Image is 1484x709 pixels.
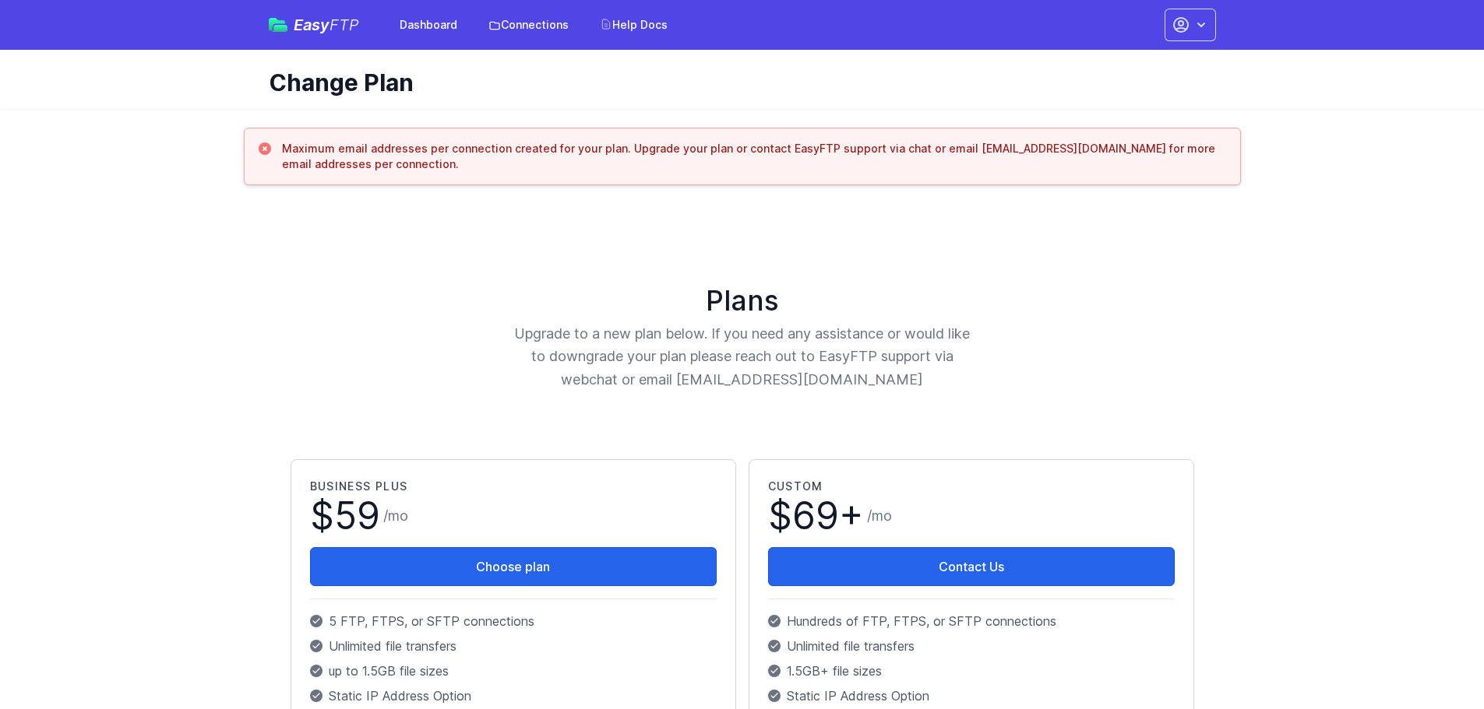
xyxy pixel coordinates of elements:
span: / [867,505,892,527]
h1: Change Plan [269,68,1204,97]
a: Connections [479,11,578,39]
a: Help Docs [590,11,677,39]
p: Unlimited file transfers [768,637,1175,655]
h1: Plans [284,285,1200,316]
h2: Custom [768,479,1175,494]
p: Unlimited file transfers [310,637,717,655]
p: up to 1.5GB file sizes [310,662,717,680]
h3: Maximum email addresses per connection created for your plan. Upgrade your plan or contact EasyFT... [282,141,1228,172]
span: 69+ [792,493,864,539]
span: $ [768,497,864,535]
button: Choose plan [310,547,717,586]
span: mo [872,507,892,524]
span: 59 [334,493,380,539]
p: Static IP Address Option [310,686,717,705]
img: easyftp_logo.png [269,18,287,32]
p: Hundreds of FTP, FTPS, or SFTP connections [768,612,1175,630]
p: Upgrade to a new plan below. If you need any assistance or would like to downgrade your plan plea... [513,322,971,391]
p: 1.5GB+ file sizes [768,662,1175,680]
span: $ [310,497,380,535]
p: Static IP Address Option [768,686,1175,705]
a: Contact Us [768,547,1175,586]
span: mo [388,507,408,524]
span: / [383,505,408,527]
h2: Business Plus [310,479,717,494]
span: FTP [330,16,359,34]
a: EasyFTP [269,17,359,33]
p: 5 FTP, FTPS, or SFTP connections [310,612,717,630]
a: Dashboard [390,11,467,39]
span: Easy [294,17,359,33]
